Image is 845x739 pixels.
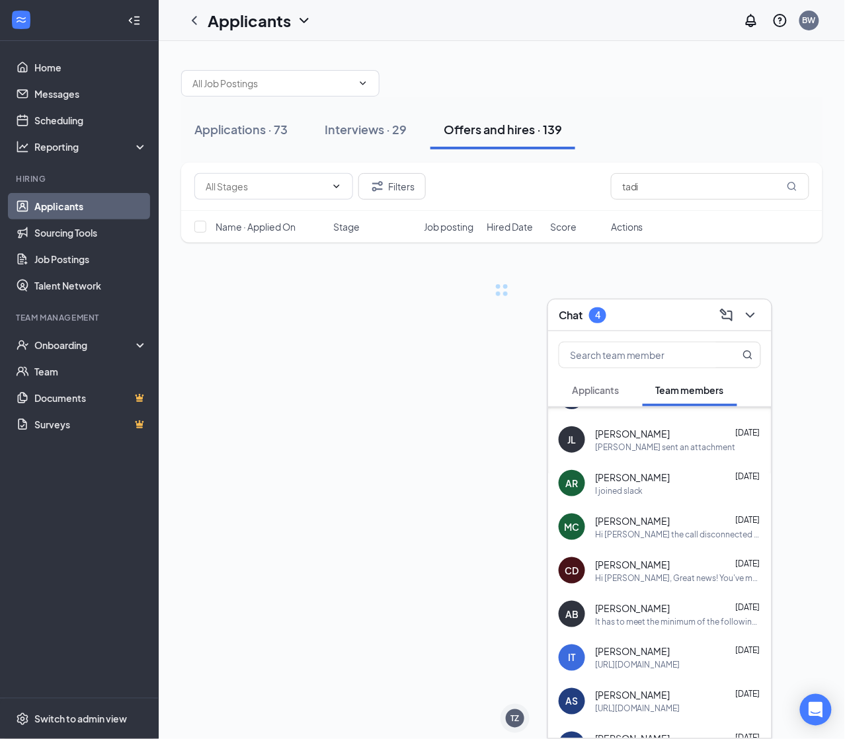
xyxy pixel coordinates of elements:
[34,140,148,153] div: Reporting
[216,220,296,233] span: Name · Applied On
[34,338,136,352] div: Onboarding
[192,76,352,91] input: All Job Postings
[595,442,736,453] div: [PERSON_NAME] sent an attachment
[743,350,753,360] svg: MagnifyingGlass
[595,645,670,658] span: [PERSON_NAME]
[716,305,737,326] button: ComposeMessage
[16,713,29,726] svg: Settings
[743,307,758,323] svg: ChevronDown
[595,309,600,321] div: 4
[595,602,670,615] span: [PERSON_NAME]
[16,140,29,153] svg: Analysis
[206,179,326,194] input: All Stages
[736,559,760,568] span: [DATE]
[569,651,576,664] div: IT
[595,529,761,540] div: Hi [PERSON_NAME] the call disconnected I apologize for the inconvenience I have tried calling the...
[595,616,761,627] div: It has to meet the minimum of the following: One day shift M-Th and [DATE] and [DATE] (4 hour tim...
[595,485,643,496] div: I joined slack
[595,471,670,484] span: [PERSON_NAME]
[34,81,147,107] a: Messages
[334,220,360,233] span: Stage
[772,13,788,28] svg: QuestionInfo
[511,713,520,724] div: TZ
[565,564,579,577] div: CD
[15,13,28,26] svg: WorkstreamLogo
[740,305,761,326] button: ChevronDown
[736,602,760,612] span: [DATE]
[34,246,147,272] a: Job Postings
[186,13,202,28] svg: ChevronLeft
[611,173,809,200] input: Search in offers and hires
[736,515,760,525] span: [DATE]
[595,514,670,527] span: [PERSON_NAME]
[325,121,407,137] div: Interviews · 29
[736,689,760,699] span: [DATE]
[565,607,579,621] div: AB
[595,572,761,584] div: Hi [PERSON_NAME], Great news! You've moved on to the next stage of the application. We have a few...
[16,338,29,352] svg: UserCheck
[370,178,385,194] svg: Filter
[34,272,147,299] a: Talent Network
[568,433,577,446] div: JL
[34,385,147,411] a: DocumentsCrown
[16,173,145,184] div: Hiring
[331,181,342,192] svg: ChevronDown
[34,219,147,246] a: Sourcing Tools
[444,121,562,137] div: Offers and hires · 139
[487,220,534,233] span: Hired Date
[296,13,312,28] svg: ChevronDown
[34,54,147,81] a: Home
[595,689,670,702] span: [PERSON_NAME]
[358,78,368,89] svg: ChevronDown
[743,13,759,28] svg: Notifications
[595,558,670,571] span: [PERSON_NAME]
[559,342,716,368] input: Search team member
[34,713,127,726] div: Switch to admin view
[787,181,797,192] svg: MagnifyingGlass
[566,477,579,490] div: AR
[34,411,147,438] a: SurveysCrown
[550,220,577,233] span: Score
[803,15,816,26] div: BW
[559,308,583,323] h3: Chat
[208,9,291,32] h1: Applicants
[572,384,619,396] span: Applicants
[595,703,680,715] div: [URL][DOMAIN_NAME]
[424,220,473,233] span: Job posting
[358,173,426,200] button: Filter Filters
[34,107,147,134] a: Scheduling
[736,471,760,481] span: [DATE]
[656,384,724,396] span: Team members
[34,358,147,385] a: Team
[595,660,680,671] div: [URL][DOMAIN_NAME]
[128,14,141,27] svg: Collapse
[194,121,288,137] div: Applications · 73
[736,646,760,656] span: [DATE]
[566,695,579,708] div: AS
[565,520,580,533] div: MC
[736,428,760,438] span: [DATE]
[34,193,147,219] a: Applicants
[719,307,735,323] svg: ComposeMessage
[611,220,643,233] span: Actions
[16,312,145,323] div: Team Management
[595,427,670,440] span: [PERSON_NAME]
[800,694,832,726] div: Open Intercom Messenger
